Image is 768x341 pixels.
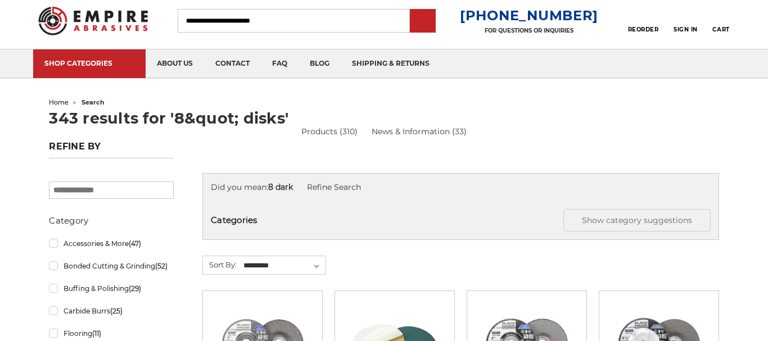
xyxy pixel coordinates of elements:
[211,181,710,193] div: Did you mean:
[49,256,173,276] a: Bonded Cutting & Grinding(52)
[628,26,659,33] span: Reorder
[49,279,173,298] a: Buffing & Polishing(29)
[712,26,729,33] span: Cart
[49,301,173,321] a: Carbide Burrs(25)
[341,49,441,78] a: shipping & returns
[563,209,711,231] button: Show category suggestions
[82,98,105,106] span: search
[49,234,173,253] a: Accessories & More(47)
[49,111,719,126] h1: 343 results for '8&quot; disks'
[674,26,698,33] span: Sign In
[155,262,168,270] span: (52)
[460,27,598,34] p: FOR QUESTIONS OR INQUIRIES
[129,239,141,248] span: (47)
[92,329,101,338] span: (11)
[49,98,69,106] a: home
[242,257,326,274] select: Sort By:
[49,214,173,228] h5: Category
[261,49,299,78] a: faq
[628,8,659,33] a: Reorder
[211,209,710,231] h5: Categories
[299,49,341,78] a: blog
[460,7,598,24] a: [PHONE_NUMBER]
[44,59,134,67] div: SHOP CATEGORIES
[307,182,361,192] a: Refine Search
[268,182,293,192] strong: 8 dark
[412,10,434,33] input: Submit
[110,307,123,315] span: (25)
[129,284,141,293] span: (29)
[49,141,173,158] h5: Refine by
[372,126,467,138] a: News & Information (33)
[146,49,204,78] a: about us
[204,49,261,78] a: contact
[712,8,729,33] a: Cart
[203,256,237,273] label: Sort By:
[301,126,358,138] a: Products (310)
[33,49,146,78] a: SHOP CATEGORIES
